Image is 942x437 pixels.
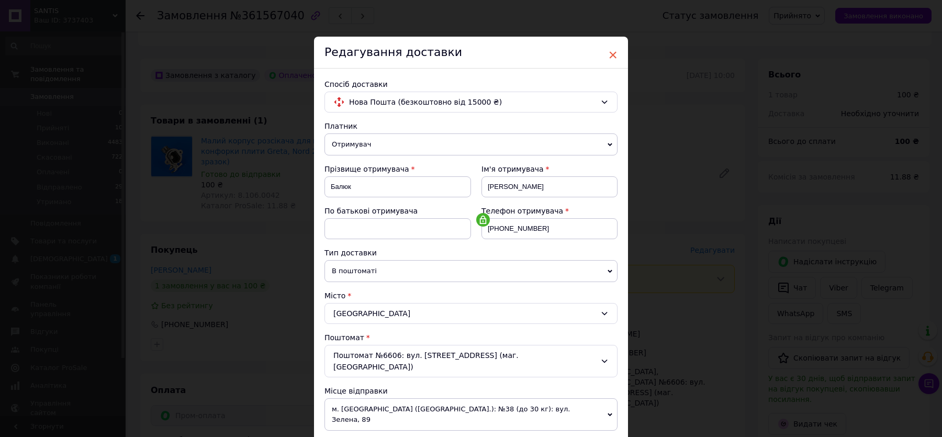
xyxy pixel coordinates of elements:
[324,79,618,89] div: Спосіб доставки
[314,37,628,69] div: Редагування доставки
[324,387,388,395] span: Місце відправки
[481,218,618,239] input: +380
[324,122,357,130] span: Платник
[481,165,544,173] span: Ім'я отримувача
[324,133,618,155] span: Отримувач
[324,260,618,282] span: В поштоматі
[324,332,618,343] div: Поштомат
[481,207,563,215] span: Телефон отримувача
[324,290,618,301] div: Місто
[324,165,409,173] span: Прізвище отримувача
[608,46,618,64] span: ×
[324,345,618,377] div: Поштомат №6606: вул. [STREET_ADDRESS] (маг. [GEOGRAPHIC_DATA])
[349,96,596,108] span: Нова Пошта (безкоштовно від 15000 ₴)
[324,207,418,215] span: По батькові отримувача
[324,249,377,257] span: Тип доставки
[324,398,618,431] span: м. [GEOGRAPHIC_DATA] ([GEOGRAPHIC_DATA].): №38 (до 30 кг): вул. Зелена, 89
[324,303,618,324] div: [GEOGRAPHIC_DATA]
